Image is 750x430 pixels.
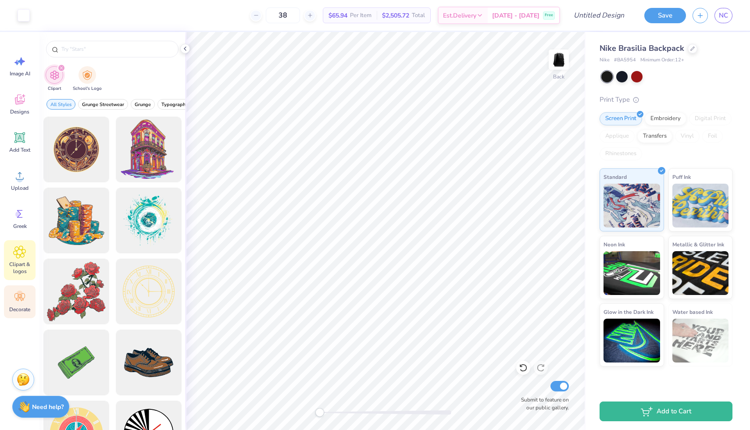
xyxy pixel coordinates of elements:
img: Puff Ink [672,184,729,227]
span: Decorate [9,306,30,313]
img: School's Logo Image [82,70,92,80]
input: – – [266,7,300,23]
div: Back [553,73,564,81]
span: # BA5954 [614,57,636,64]
div: Embroidery [645,112,686,125]
span: Image AI [10,70,30,77]
div: Rhinestones [600,147,642,160]
span: NC [719,11,728,21]
span: Clipart & logos [5,261,34,275]
img: Glow in the Dark Ink [604,319,660,362]
span: Water based Ink [672,307,713,316]
span: Puff Ink [672,172,691,181]
span: Free [545,12,553,18]
span: Add Text [9,146,30,153]
img: Neon Ink [604,251,660,295]
img: Clipart Image [50,70,60,80]
div: Foil [702,130,723,143]
span: Est. Delivery [443,11,476,20]
div: Print Type [600,95,732,105]
span: Greek [13,223,27,230]
span: $2,505.72 [382,11,409,20]
span: Clipart [48,85,61,92]
div: filter for School's Logo [73,66,102,92]
span: Nike [600,57,610,64]
img: Metallic & Glitter Ink [672,251,729,295]
span: $65.94 [329,11,347,20]
div: filter for Clipart [46,66,63,92]
span: School's Logo [73,85,102,92]
img: Water based Ink [672,319,729,362]
span: Upload [11,185,29,192]
a: NC [714,8,732,23]
button: filter button [157,99,192,110]
span: Designs [10,108,29,115]
span: Total [412,11,425,20]
span: Typography [161,101,188,108]
span: Minimum Order: 12 + [640,57,684,64]
span: Glow in the Dark Ink [604,307,654,316]
span: Metallic & Glitter Ink [672,240,724,249]
span: Standard [604,172,627,181]
span: Grunge Streetwear [82,101,124,108]
button: filter button [78,99,128,110]
span: Nike Brasilia Backpack [600,43,684,53]
button: filter button [73,66,102,92]
span: [DATE] - [DATE] [492,11,539,20]
div: Digital Print [689,112,732,125]
button: filter button [46,99,75,110]
strong: Need help? [32,403,64,411]
img: Back [550,51,568,68]
span: Neon Ink [604,240,625,249]
input: Untitled Design [567,7,631,24]
button: filter button [131,99,155,110]
div: Screen Print [600,112,642,125]
button: Save [644,8,686,23]
input: Try "Stars" [61,45,173,53]
div: Applique [600,130,635,143]
div: Transfers [637,130,672,143]
span: All Styles [50,101,71,108]
button: filter button [46,66,63,92]
div: Vinyl [675,130,700,143]
button: Add to Cart [600,402,732,421]
img: Standard [604,184,660,227]
span: Per Item [350,11,371,20]
div: Accessibility label [315,408,324,417]
label: Submit to feature on our public gallery. [516,396,569,412]
span: Grunge [135,101,151,108]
